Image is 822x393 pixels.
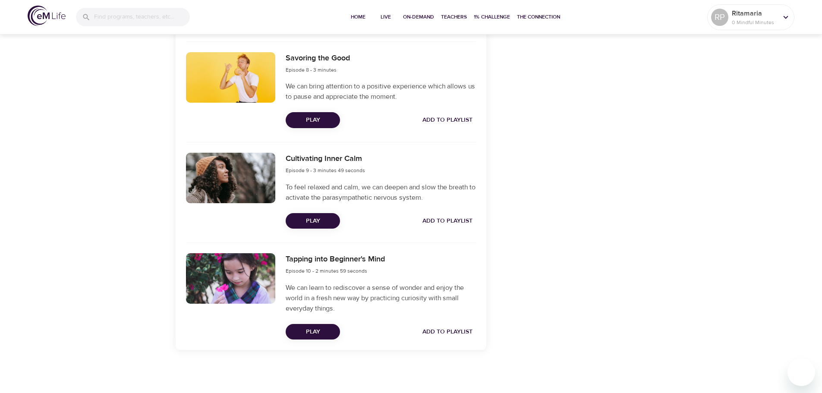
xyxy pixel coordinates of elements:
span: Play [293,216,333,226]
p: To feel relaxed and calm, we can deepen and slow the breath to activate the parasympathetic nervo... [286,182,476,203]
span: The Connection [517,13,560,22]
div: RP [711,9,728,26]
span: Add to Playlist [422,216,472,226]
span: 1% Challenge [474,13,510,22]
button: Add to Playlist [419,324,476,340]
span: Episode 10 - 2 minutes 59 seconds [286,267,367,274]
span: Episode 8 - 3 minutes [286,66,337,73]
span: Live [375,13,396,22]
button: Add to Playlist [419,112,476,128]
p: We can bring attention to a positive experience which allows us to pause and appreciate the moment. [286,81,476,102]
button: Play [286,112,340,128]
span: Episode 9 - 3 minutes 49 seconds [286,167,365,174]
span: Play [293,115,333,126]
h6: Cultivating Inner Calm [286,153,365,165]
iframe: Button to launch messaging window [787,358,815,386]
button: Play [286,324,340,340]
p: We can learn to rediscover a sense of wonder and enjoy the world in a fresh new way by practicing... [286,283,476,314]
span: Home [348,13,368,22]
span: Teachers [441,13,467,22]
p: Ritamaria [732,8,778,19]
h6: Tapping into Beginner's Mind [286,253,385,266]
button: Play [286,213,340,229]
span: Play [293,327,333,337]
button: Add to Playlist [419,213,476,229]
span: Add to Playlist [422,327,472,337]
input: Find programs, teachers, etc... [94,8,190,26]
img: logo [28,6,66,26]
span: Add to Playlist [422,115,472,126]
p: 0 Mindful Minutes [732,19,778,26]
h6: Savoring the Good [286,52,350,65]
span: On-Demand [403,13,434,22]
